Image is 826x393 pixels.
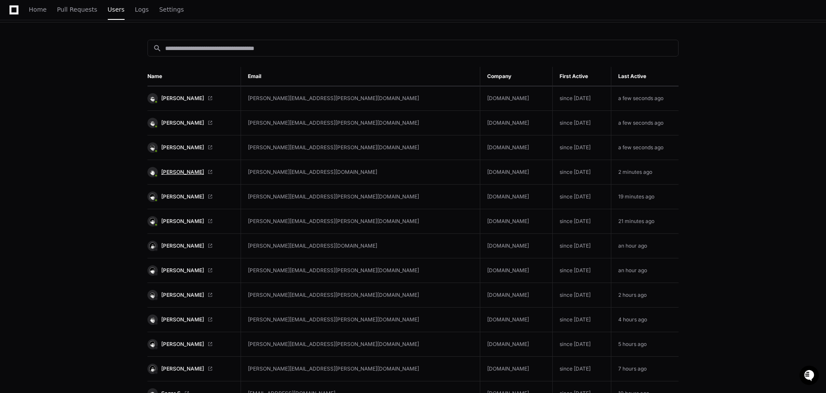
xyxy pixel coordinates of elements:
td: since [DATE] [552,308,611,332]
img: 10.svg [148,168,156,176]
a: [PERSON_NAME] [147,192,234,202]
div: We're available if you need us! [29,73,109,80]
span: Logs [135,7,149,12]
td: [DOMAIN_NAME] [480,234,553,258]
td: [PERSON_NAME][EMAIL_ADDRESS][PERSON_NAME][DOMAIN_NAME] [241,258,480,283]
span: [PERSON_NAME] [161,193,204,200]
td: [PERSON_NAME][EMAIL_ADDRESS][DOMAIN_NAME] [241,234,480,258]
td: [DOMAIN_NAME] [480,185,553,209]
td: [PERSON_NAME][EMAIL_ADDRESS][PERSON_NAME][DOMAIN_NAME] [241,308,480,332]
td: [DOMAIN_NAME] [480,258,553,283]
td: [DOMAIN_NAME] [480,283,553,308]
img: 1.svg [148,192,156,201]
td: since [DATE] [552,332,611,357]
a: [PERSON_NAME] [147,216,234,226]
img: PlayerZero [9,9,26,26]
td: a few seconds ago [611,135,679,160]
td: an hour ago [611,258,679,283]
td: 2 minutes ago [611,160,679,185]
mat-icon: search [153,44,162,53]
td: 5 hours ago [611,332,679,357]
a: Powered byPylon [61,90,104,97]
td: 21 minutes ago [611,209,679,234]
span: [PERSON_NAME] [161,341,204,348]
td: [DOMAIN_NAME] [480,111,553,135]
a: [PERSON_NAME] [147,314,234,325]
span: [PERSON_NAME] [161,242,204,249]
td: since [DATE] [552,258,611,283]
span: [PERSON_NAME] [161,144,204,151]
td: an hour ago [611,234,679,258]
td: [DOMAIN_NAME] [480,308,553,332]
div: Welcome [9,35,157,48]
img: 5.svg [148,340,156,348]
td: [PERSON_NAME][EMAIL_ADDRESS][PERSON_NAME][DOMAIN_NAME] [241,332,480,357]
a: [PERSON_NAME] [147,142,234,153]
td: 7 hours ago [611,357,679,381]
img: 13.svg [148,119,156,127]
td: [PERSON_NAME][EMAIL_ADDRESS][PERSON_NAME][DOMAIN_NAME] [241,283,480,308]
a: [PERSON_NAME] [147,93,234,104]
th: Name [147,67,241,86]
td: since [DATE] [552,234,611,258]
td: 19 minutes ago [611,185,679,209]
td: [DOMAIN_NAME] [480,332,553,357]
td: since [DATE] [552,209,611,234]
td: since [DATE] [552,135,611,160]
div: Start new chat [29,64,141,73]
td: since [DATE] [552,160,611,185]
td: since [DATE] [552,283,611,308]
td: [PERSON_NAME][EMAIL_ADDRESS][PERSON_NAME][DOMAIN_NAME] [241,209,480,234]
td: [DOMAIN_NAME] [480,357,553,381]
span: [PERSON_NAME] [161,95,204,102]
th: Last Active [611,67,679,86]
td: [DOMAIN_NAME] [480,135,553,160]
a: [PERSON_NAME] [147,364,234,374]
td: 4 hours ago [611,308,679,332]
td: [PERSON_NAME][EMAIL_ADDRESS][PERSON_NAME][DOMAIN_NAME] [241,135,480,160]
span: [PERSON_NAME] [161,292,204,299]
td: 2 hours ago [611,283,679,308]
span: Pylon [86,91,104,97]
button: Start new chat [147,67,157,77]
span: Pull Requests [57,7,97,12]
span: Settings [159,7,184,12]
a: [PERSON_NAME] [147,167,234,177]
img: 12.svg [148,143,156,151]
img: 5.svg [148,217,156,225]
iframe: Open customer support [798,365,822,388]
span: [PERSON_NAME] [161,218,204,225]
td: [PERSON_NAME][EMAIL_ADDRESS][PERSON_NAME][DOMAIN_NAME] [241,185,480,209]
img: 1.svg [148,266,156,274]
img: 15.svg [148,365,156,373]
td: [PERSON_NAME][EMAIL_ADDRESS][PERSON_NAME][DOMAIN_NAME] [241,86,480,111]
img: 1736555170064-99ba0984-63c1-480f-8ee9-699278ef63ed [9,64,24,80]
td: [PERSON_NAME][EMAIL_ADDRESS][DOMAIN_NAME] [241,160,480,185]
a: [PERSON_NAME] [147,241,234,251]
td: [DOMAIN_NAME] [480,209,553,234]
td: [DOMAIN_NAME] [480,86,553,111]
span: [PERSON_NAME] [161,119,204,126]
a: [PERSON_NAME] [147,339,234,349]
span: [PERSON_NAME] [161,365,204,372]
img: 12.svg [148,291,156,299]
span: [PERSON_NAME] [161,267,204,274]
th: Email [241,67,480,86]
span: [PERSON_NAME] [161,316,204,323]
td: [DOMAIN_NAME] [480,160,553,185]
span: [PERSON_NAME] [161,169,204,176]
td: [PERSON_NAME][EMAIL_ADDRESS][PERSON_NAME][DOMAIN_NAME] [241,111,480,135]
a: [PERSON_NAME] [147,118,234,128]
img: 7.svg [148,315,156,324]
a: [PERSON_NAME] [147,265,234,276]
td: a few seconds ago [611,111,679,135]
th: First Active [552,67,611,86]
td: [PERSON_NAME][EMAIL_ADDRESS][PERSON_NAME][DOMAIN_NAME] [241,357,480,381]
td: since [DATE] [552,111,611,135]
td: a few seconds ago [611,86,679,111]
img: 13.svg [148,94,156,102]
th: Company [480,67,553,86]
td: since [DATE] [552,86,611,111]
a: [PERSON_NAME] [147,290,234,300]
